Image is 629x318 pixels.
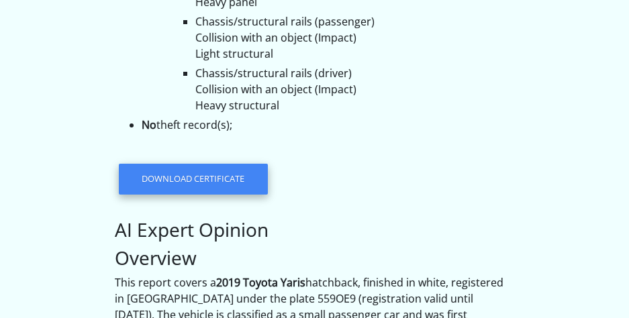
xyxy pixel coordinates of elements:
li: theft record(s); [142,117,514,133]
li: Chassis/structural rails (driver) Collision with an object (Impact) Heavy structural [195,65,514,113]
h3: Overview [115,247,514,270]
a: Download certificate [119,164,267,195]
strong: 2019 Toyota Yaris [216,275,305,290]
li: Chassis/structural rails (passenger) Collision with an object (Impact) Light structural [195,13,514,62]
h3: AI Expert Opinion [115,219,514,242]
strong: No [142,117,156,132]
